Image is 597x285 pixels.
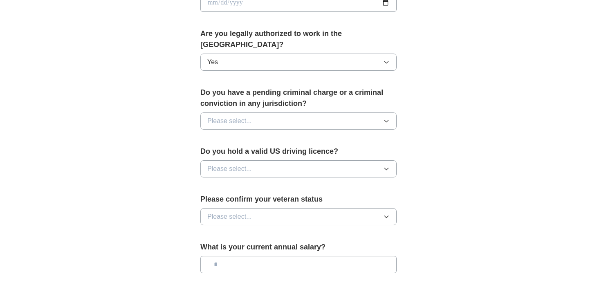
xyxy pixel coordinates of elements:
span: Please select... [207,164,252,174]
label: Are you legally authorized to work in the [GEOGRAPHIC_DATA]? [200,28,397,50]
span: Please select... [207,116,252,126]
label: What is your current annual salary? [200,242,397,253]
button: Please select... [200,112,397,130]
span: Yes [207,57,218,67]
label: Do you hold a valid US driving licence? [200,146,397,157]
span: Please select... [207,212,252,222]
label: Please confirm your veteran status [200,194,397,205]
button: Please select... [200,160,397,177]
button: Yes [200,54,397,71]
label: Do you have a pending criminal charge or a criminal conviction in any jurisdiction? [200,87,397,109]
button: Please select... [200,208,397,225]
